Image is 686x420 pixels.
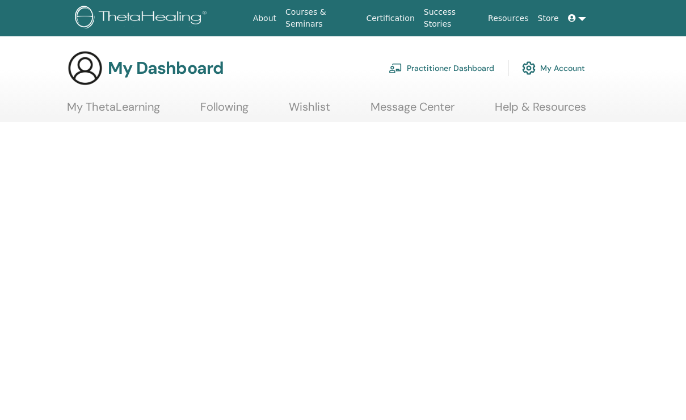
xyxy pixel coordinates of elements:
img: chalkboard-teacher.svg [389,63,402,73]
img: cog.svg [522,58,536,78]
a: Practitioner Dashboard [389,56,494,81]
a: Message Center [371,100,454,122]
a: Help & Resources [495,100,586,122]
a: My Account [522,56,585,81]
a: Certification [361,8,419,29]
img: generic-user-icon.jpg [67,50,103,86]
h3: My Dashboard [108,58,224,78]
a: About [249,8,281,29]
a: Courses & Seminars [281,2,361,35]
a: Success Stories [419,2,483,35]
a: Resources [483,8,533,29]
a: Following [200,100,249,122]
img: logo.png [75,6,211,31]
a: Store [533,8,563,29]
a: Wishlist [289,100,330,122]
a: My ThetaLearning [67,100,160,122]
